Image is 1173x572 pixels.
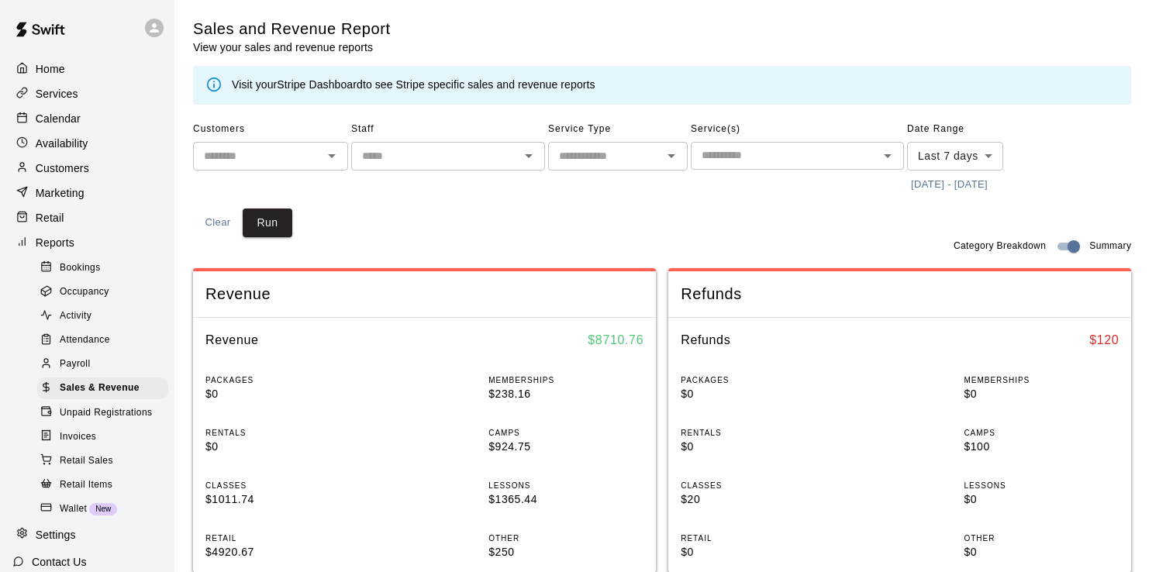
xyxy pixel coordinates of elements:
[681,374,836,386] p: PACKAGES
[488,439,643,455] p: $924.75
[518,145,540,167] button: Open
[37,498,168,520] div: WalletNew
[60,260,101,276] span: Bookings
[243,208,292,237] button: Run
[681,439,836,455] p: $0
[12,57,162,81] a: Home
[681,330,730,350] h6: Refunds
[964,439,1119,455] p: $100
[37,402,168,424] div: Unpaid Registrations
[37,256,174,280] a: Bookings
[488,427,643,439] p: CAMPS
[12,181,162,205] a: Marketing
[60,357,90,372] span: Payroll
[205,330,259,350] h6: Revenue
[37,257,168,279] div: Bookings
[37,329,168,351] div: Attendance
[321,145,343,167] button: Open
[60,405,152,421] span: Unpaid Registrations
[964,491,1119,508] p: $0
[32,554,87,570] p: Contact Us
[205,491,361,508] p: $1011.74
[12,231,162,254] div: Reports
[12,523,162,546] a: Settings
[37,497,174,521] a: WalletNew
[193,19,391,40] h5: Sales and Revenue Report
[37,377,174,401] a: Sales & Revenue
[36,61,65,77] p: Home
[1089,330,1119,350] h6: $ 120
[681,544,836,560] p: $0
[964,532,1119,544] p: OTHER
[907,142,1003,171] div: Last 7 days
[12,206,162,229] a: Retail
[232,77,595,94] div: Visit your to see Stripe specific sales and revenue reports
[193,40,391,55] p: View your sales and revenue reports
[60,453,113,469] span: Retail Sales
[681,491,836,508] p: $20
[964,374,1119,386] p: MEMBERSHIPS
[37,401,174,425] a: Unpaid Registrations
[964,544,1119,560] p: $0
[36,86,78,102] p: Services
[36,160,89,176] p: Customers
[37,329,174,353] a: Attendance
[964,386,1119,402] p: $0
[12,107,162,130] a: Calendar
[36,185,85,201] p: Marketing
[37,450,168,472] div: Retail Sales
[907,173,992,197] button: [DATE] - [DATE]
[488,532,643,544] p: OTHER
[193,117,348,142] span: Customers
[205,439,361,455] p: $0
[964,480,1119,491] p: LESSONS
[37,425,174,449] a: Invoices
[681,386,836,402] p: $0
[37,305,174,329] a: Activity
[60,429,96,445] span: Invoices
[36,111,81,126] p: Calendar
[877,145,899,167] button: Open
[12,132,162,155] a: Availability
[193,208,243,237] button: Clear
[37,353,168,375] div: Payroll
[37,449,174,473] a: Retail Sales
[36,136,88,151] p: Availability
[488,491,643,508] p: $1365.44
[36,235,74,250] p: Reports
[488,374,643,386] p: MEMBERSHIPS
[60,284,109,300] span: Occupancy
[964,427,1119,439] p: CAMPS
[89,505,117,513] span: New
[37,426,168,448] div: Invoices
[60,381,140,396] span: Sales & Revenue
[205,532,361,544] p: RETAIL
[12,82,162,105] a: Services
[12,157,162,180] a: Customers
[351,117,545,142] span: Staff
[205,284,643,305] span: Revenue
[36,527,76,543] p: Settings
[488,386,643,402] p: $238.16
[681,480,836,491] p: CLASSES
[37,473,174,497] a: Retail Items
[37,305,168,327] div: Activity
[954,239,1046,254] span: Category Breakdown
[691,117,904,142] span: Service(s)
[277,78,363,91] a: Stripe Dashboard
[907,117,1043,142] span: Date Range
[205,374,361,386] p: PACKAGES
[205,427,361,439] p: RENTALS
[681,532,836,544] p: RETAIL
[205,544,361,560] p: $4920.67
[37,353,174,377] a: Payroll
[36,210,64,226] p: Retail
